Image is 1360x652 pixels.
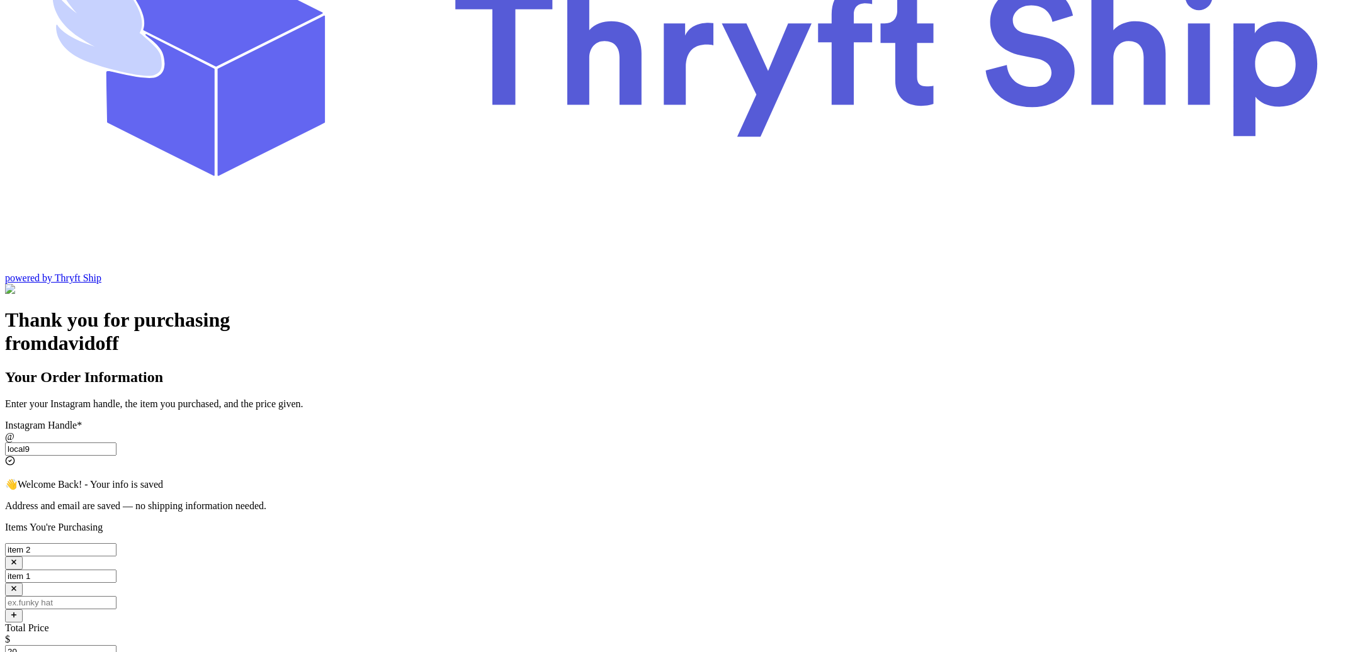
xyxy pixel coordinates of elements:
div: $ [5,634,1355,645]
p: Items You're Purchasing [5,522,1355,533]
h2: Your Order Information [5,369,1355,386]
input: ex.funky hat [5,543,116,556]
label: Instagram Handle [5,420,82,430]
p: Address and email are saved — no shipping information needed. [5,500,1355,512]
span: 👋 [5,479,18,490]
h1: Thank you for purchasing from [5,308,1355,355]
span: Welcome Back! - Your info is saved [18,479,163,490]
label: Total Price [5,622,49,633]
div: @ [5,431,1355,442]
p: Enter your Instagram handle, the item you purchased, and the price given. [5,398,1355,410]
input: ex.funky hat [5,570,116,583]
img: Customer Form Background [5,284,130,295]
span: davidoff [47,332,119,354]
a: powered by Thryft Ship [5,273,101,283]
input: ex.funky hat [5,596,116,609]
